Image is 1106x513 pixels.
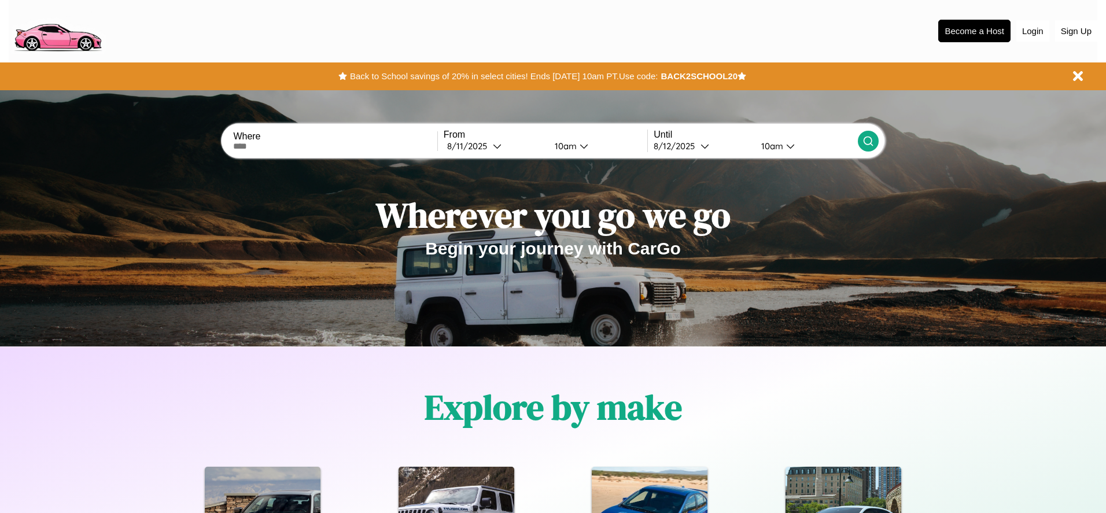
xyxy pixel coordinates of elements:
button: Become a Host [938,20,1011,42]
div: 8 / 11 / 2025 [447,141,493,152]
button: 10am [545,140,647,152]
button: Sign Up [1055,20,1097,42]
button: 10am [752,140,857,152]
button: Back to School savings of 20% in select cities! Ends [DATE] 10am PT.Use code: [347,68,661,84]
button: Login [1016,20,1049,42]
img: logo [9,6,106,54]
div: 8 / 12 / 2025 [654,141,701,152]
label: Until [654,130,857,140]
label: Where [233,131,437,142]
b: BACK2SCHOOL20 [661,71,738,81]
label: From [444,130,647,140]
h1: Explore by make [425,383,682,431]
button: 8/11/2025 [444,140,545,152]
div: 10am [549,141,580,152]
div: 10am [755,141,786,152]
